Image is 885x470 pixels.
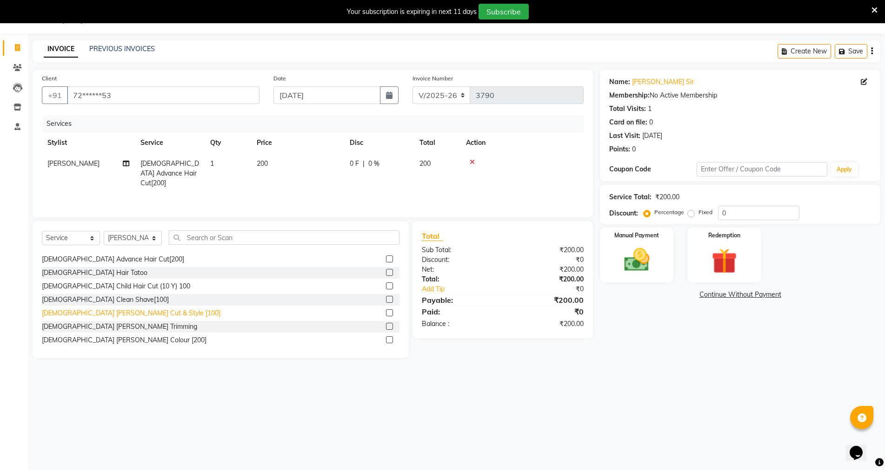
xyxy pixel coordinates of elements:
div: No Active Membership [609,91,871,100]
div: Membership: [609,91,650,100]
div: Discount: [415,255,503,265]
div: Discount: [609,209,638,218]
div: Service Total: [609,192,652,202]
button: Apply [831,163,858,176]
th: Qty [205,132,251,153]
span: | [363,159,365,169]
button: Subscribe [479,4,529,20]
span: 0 % [368,159,379,169]
div: Last Visit: [609,131,640,141]
div: ₹0 [503,255,591,265]
button: +91 [42,86,68,104]
div: ₹200.00 [503,319,591,329]
label: Client [42,74,57,83]
img: _cash.svg [616,245,658,274]
input: Search by Name/Mobile/Email/Code [67,86,260,104]
label: Redemption [708,231,740,240]
div: Coupon Code [609,164,697,174]
label: Manual Payment [614,231,659,240]
div: ₹200.00 [503,294,591,306]
span: [DEMOGRAPHIC_DATA] Advance Hair Cut[200] [140,159,199,187]
div: ₹200.00 [655,192,679,202]
th: Total [414,132,460,153]
div: [DEMOGRAPHIC_DATA] [PERSON_NAME] Cut & Style [100] [42,308,220,318]
div: Payable: [415,294,503,306]
label: Percentage [654,208,684,216]
span: 1 [210,159,214,168]
label: Fixed [699,208,712,216]
th: Service [135,132,205,153]
iframe: chat widget [846,433,876,461]
button: Create New [778,44,831,59]
div: Your subscription is expiring in next 11 days [347,7,477,17]
div: ₹0 [517,284,591,294]
span: 200 [419,159,431,168]
div: [DEMOGRAPHIC_DATA] [PERSON_NAME] Trimming [42,322,197,332]
div: Total: [415,274,503,284]
div: [DEMOGRAPHIC_DATA] Clean Shave[100] [42,295,169,305]
div: Balance : [415,319,503,329]
input: Search or Scan [169,230,399,245]
div: ₹200.00 [503,265,591,274]
th: Disc [344,132,414,153]
span: 200 [257,159,268,168]
div: ₹200.00 [503,274,591,284]
div: Paid: [415,306,503,317]
div: [DEMOGRAPHIC_DATA] Advance Hair Cut[200] [42,255,184,264]
div: Points: [609,144,630,154]
label: Invoice Number [413,74,453,83]
a: PREVIOUS INVOICES [89,45,155,53]
div: Sub Total: [415,245,503,255]
div: ₹200.00 [503,245,591,255]
div: Net: [415,265,503,274]
div: [DEMOGRAPHIC_DATA] Child Hair Cut (10 Y) 100 [42,281,190,291]
th: Action [460,132,584,153]
a: Continue Without Payment [602,290,878,300]
th: Stylist [42,132,135,153]
div: [DATE] [642,131,662,141]
a: Add Tip [415,284,518,294]
div: Total Visits: [609,104,646,114]
div: ₹0 [503,306,591,317]
div: 1 [648,104,652,114]
img: _gift.svg [704,245,745,277]
button: Save [835,44,867,59]
div: [DEMOGRAPHIC_DATA] [PERSON_NAME] Colour [200] [42,335,206,345]
span: 0 F [350,159,359,169]
span: [PERSON_NAME] [47,159,100,168]
div: 0 [632,144,636,154]
div: Name: [609,77,630,87]
input: Enter Offer / Coupon Code [697,162,827,176]
a: INVOICE [44,41,78,58]
div: 0 [649,117,653,127]
div: Card on file: [609,117,647,127]
label: Date [273,74,286,83]
a: [PERSON_NAME] Sir [632,77,694,87]
div: [DEMOGRAPHIC_DATA] Hair Tatoo [42,268,147,278]
div: Services [43,115,591,132]
span: Total [422,231,443,241]
th: Price [251,132,344,153]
